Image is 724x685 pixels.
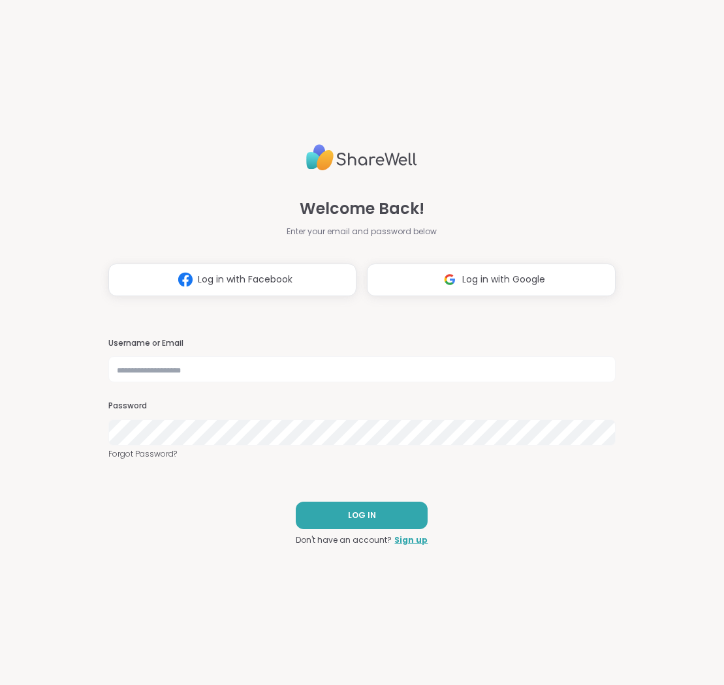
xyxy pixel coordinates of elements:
[437,267,462,292] img: ShareWell Logomark
[198,273,292,286] span: Log in with Facebook
[348,510,376,521] span: LOG IN
[300,197,424,221] span: Welcome Back!
[462,273,545,286] span: Log in with Google
[108,338,615,349] h3: Username or Email
[394,534,428,546] a: Sign up
[108,401,615,412] h3: Password
[296,534,392,546] span: Don't have an account?
[296,502,428,529] button: LOG IN
[306,139,417,176] img: ShareWell Logo
[108,264,356,296] button: Log in with Facebook
[367,264,615,296] button: Log in with Google
[108,448,615,460] a: Forgot Password?
[287,226,437,237] span: Enter your email and password below
[173,267,198,292] img: ShareWell Logomark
